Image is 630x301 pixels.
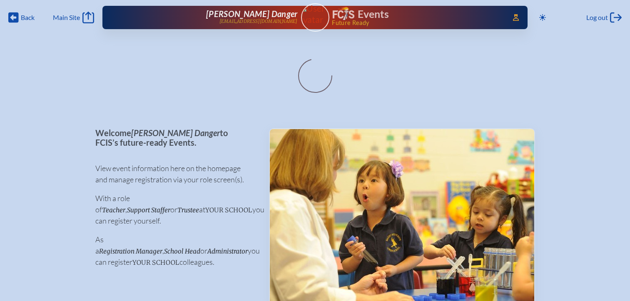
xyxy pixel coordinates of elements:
span: School Head [164,247,200,255]
span: Support Staffer [127,206,170,214]
a: User Avatar [301,3,329,32]
p: View event information here on the homepage and manage registration via your role screen(s). [95,163,256,185]
a: Main Site [53,12,94,23]
p: [EMAIL_ADDRESS][DOMAIN_NAME] [219,19,298,24]
span: Administrator [207,247,248,255]
span: [PERSON_NAME] Danger [131,128,220,138]
span: Registration Manager [99,247,162,255]
span: Future Ready [332,20,501,26]
span: Trustee [177,206,199,214]
span: [PERSON_NAME] Danger [206,9,297,19]
span: Main Site [53,13,80,22]
div: FCIS Events — Future ready [333,7,501,26]
p: Welcome to FCIS’s future-ready Events. [95,128,256,147]
img: User Avatar [297,3,333,25]
p: As a , or you can register colleagues. [95,234,256,268]
span: your school [205,206,252,214]
span: your school [132,259,179,266]
span: Back [21,13,35,22]
a: [PERSON_NAME] Danger[EMAIL_ADDRESS][DOMAIN_NAME] [129,9,298,26]
span: Teacher [102,206,125,214]
span: Log out [586,13,608,22]
p: With a role of , or at you can register yourself. [95,193,256,226]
